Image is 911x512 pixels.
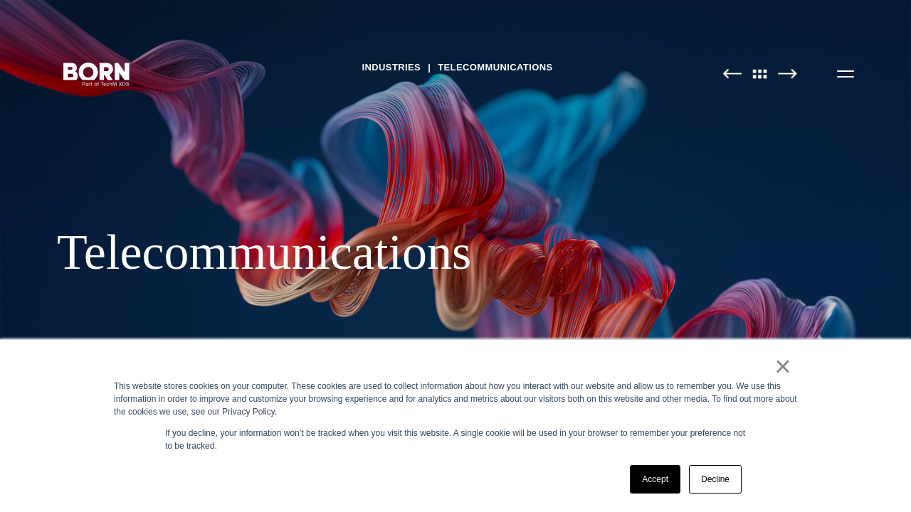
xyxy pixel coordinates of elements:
[362,57,421,78] a: Industries
[722,68,742,79] img: Previous Page
[774,360,791,373] a: ×
[689,465,742,494] a: Decline
[745,68,775,79] img: All Pages
[114,380,797,418] div: This website stores cookies on your computer. These cookies are used to collect information about...
[438,57,552,78] a: Telecommunications
[828,58,863,88] button: Open
[630,465,680,494] a: Accept
[778,68,797,79] img: Next Page
[165,427,746,452] p: If you decline, your information won’t be tracked when you visit this website. A single cookie wi...
[57,223,854,282] div: Telecommunications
